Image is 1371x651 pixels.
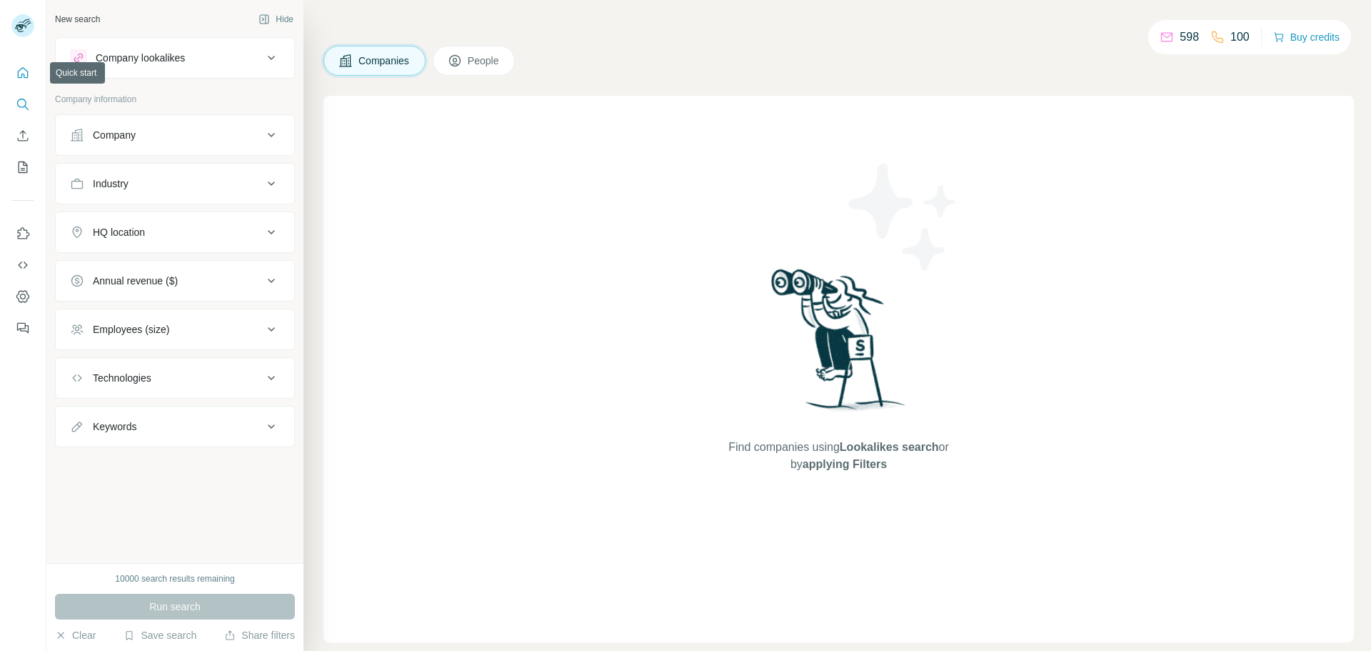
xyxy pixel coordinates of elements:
button: Dashboard [11,284,34,309]
div: Keywords [93,419,136,434]
button: My lists [11,154,34,180]
button: Industry [56,167,294,201]
span: People [468,54,501,68]
button: Employees (size) [56,312,294,347]
span: Find companies using or by [724,439,953,473]
p: 100 [1230,29,1250,46]
button: Share filters [224,628,295,642]
img: Surfe Illustration - Stars [839,153,968,282]
button: Hide [248,9,303,30]
p: Company information [55,93,295,106]
button: Keywords [56,409,294,444]
div: 10000 search results remaining [115,572,234,585]
button: Search [11,91,34,117]
button: HQ location [56,215,294,249]
span: Lookalikes search [840,441,939,453]
button: Annual revenue ($) [56,264,294,298]
div: Annual revenue ($) [93,274,178,288]
span: applying Filters [803,458,887,470]
div: Company lookalikes [96,51,185,65]
h4: Search [323,17,1354,37]
button: Buy credits [1273,27,1340,47]
button: Use Surfe API [11,252,34,278]
button: Use Surfe on LinkedIn [11,221,34,247]
button: Enrich CSV [11,123,34,149]
button: Save search [124,628,196,642]
button: Feedback [11,315,34,341]
button: Clear [55,628,96,642]
div: Technologies [93,371,151,385]
div: HQ location [93,225,145,239]
button: Quick start [11,60,34,86]
div: New search [55,13,100,26]
button: Technologies [56,361,294,395]
span: Companies [358,54,411,68]
div: Employees (size) [93,322,169,337]
p: 598 [1180,29,1199,46]
img: Surfe Illustration - Woman searching with binoculars [765,265,913,424]
div: Industry [93,177,129,191]
div: Company [93,128,136,142]
button: Company lookalikes [56,41,294,75]
button: Company [56,118,294,152]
